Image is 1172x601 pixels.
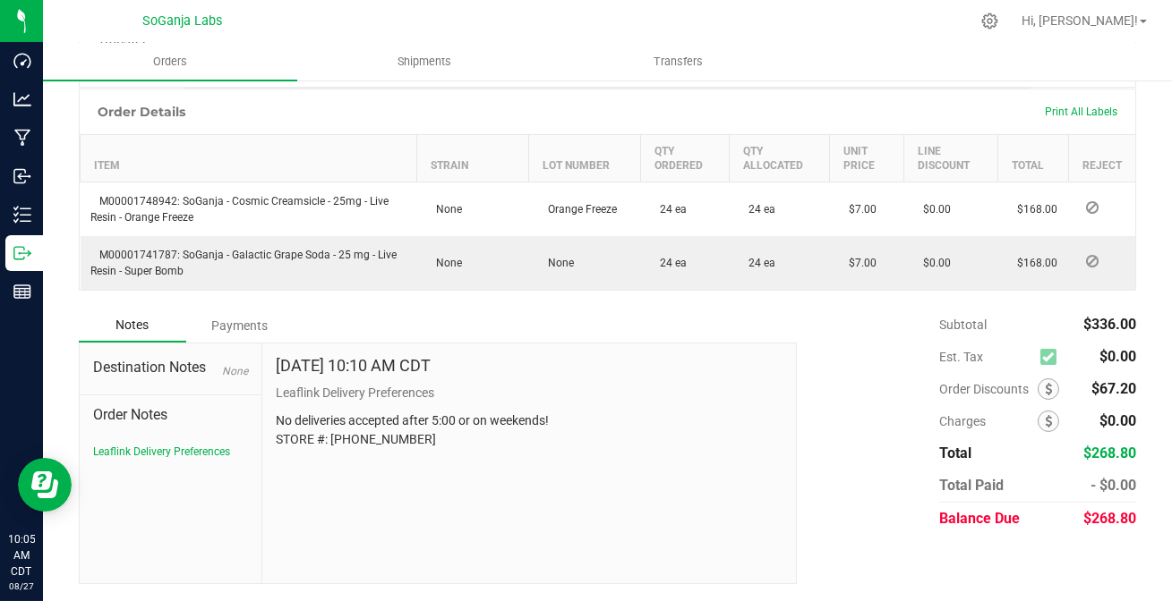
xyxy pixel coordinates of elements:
span: Calculate excise tax [1040,345,1065,369]
span: $0.00 [1099,348,1136,365]
span: 24 ea [740,257,775,269]
span: Order Notes [93,404,248,426]
span: $268.80 [1083,510,1136,527]
span: $7.00 [840,203,877,216]
span: M00001741787: SoGanja - Galactic Grape Soda - 25 mg - Live Resin - Super Bomb [91,249,398,277]
a: Transfers [551,43,805,80]
span: Orange Freeze [539,203,617,216]
span: $0.00 [914,257,951,269]
span: Total Paid [939,477,1004,494]
span: None [222,365,248,377]
div: Payments [186,309,294,342]
a: Orders [43,43,297,80]
a: Shipments [297,43,552,80]
span: - $0.00 [1091,477,1136,494]
span: Orders [129,54,211,70]
h4: [DATE] 10:10 AM CDT [276,357,431,375]
span: $0.00 [1099,412,1136,429]
th: Qty Ordered [640,135,729,182]
inline-svg: Manufacturing [13,129,31,147]
th: Strain [416,135,528,182]
div: Manage settings [979,13,1001,30]
th: Item [81,135,417,182]
th: Qty Allocated [729,135,829,182]
span: 24 ea [740,203,775,216]
th: Line Discount [903,135,997,182]
h1: Order Details [98,105,185,119]
span: None [427,257,462,269]
span: Shipments [373,54,475,70]
th: Unit Price [829,135,903,182]
span: $268.80 [1083,444,1136,461]
span: Subtotal [939,317,987,332]
span: Destination Notes [93,357,248,378]
span: SoGanja Labs [143,13,223,29]
inline-svg: Outbound [13,244,31,262]
span: $168.00 [1008,203,1057,216]
span: M00001748942: SoGanja - Cosmic Creamsicle - 25mg - Live Resin - Orange Freeze [91,195,389,224]
p: 08/27 [8,580,35,593]
span: Total [939,444,971,461]
span: None [539,257,574,269]
th: Reject [1068,135,1135,182]
span: Reject Inventory [1079,202,1106,213]
iframe: Resource center [18,458,72,512]
span: $0.00 [914,203,951,216]
button: Leaflink Delivery Preferences [93,444,230,460]
span: $336.00 [1083,316,1136,333]
inline-svg: Inventory [13,206,31,224]
span: Charges [939,414,1038,428]
th: Lot Number [528,135,640,182]
p: 10:05 AM CDT [8,531,35,580]
span: $168.00 [1008,257,1057,269]
span: Est. Tax [939,350,1033,364]
span: Balance Due [939,510,1020,527]
span: Order Discounts [939,382,1038,396]
span: $67.20 [1091,380,1136,397]
p: Leaflink Delivery Preferences [276,384,783,402]
p: No deliveries accepted after 5:00 or on weekends! STORE #: [PHONE_NUMBER] [276,411,783,449]
div: Notes [79,309,186,343]
span: 24 ea [651,203,687,216]
span: Hi, [PERSON_NAME]! [1022,13,1138,28]
inline-svg: Reports [13,283,31,300]
inline-svg: Analytics [13,90,31,108]
inline-svg: Dashboard [13,52,31,70]
span: Transfers [629,54,727,70]
span: Reject Inventory [1079,256,1106,267]
span: $7.00 [840,257,877,269]
span: None [427,203,462,216]
span: Print All Labels [1045,106,1117,118]
th: Total [997,135,1068,182]
inline-svg: Inbound [13,167,31,185]
span: 24 ea [651,257,687,269]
